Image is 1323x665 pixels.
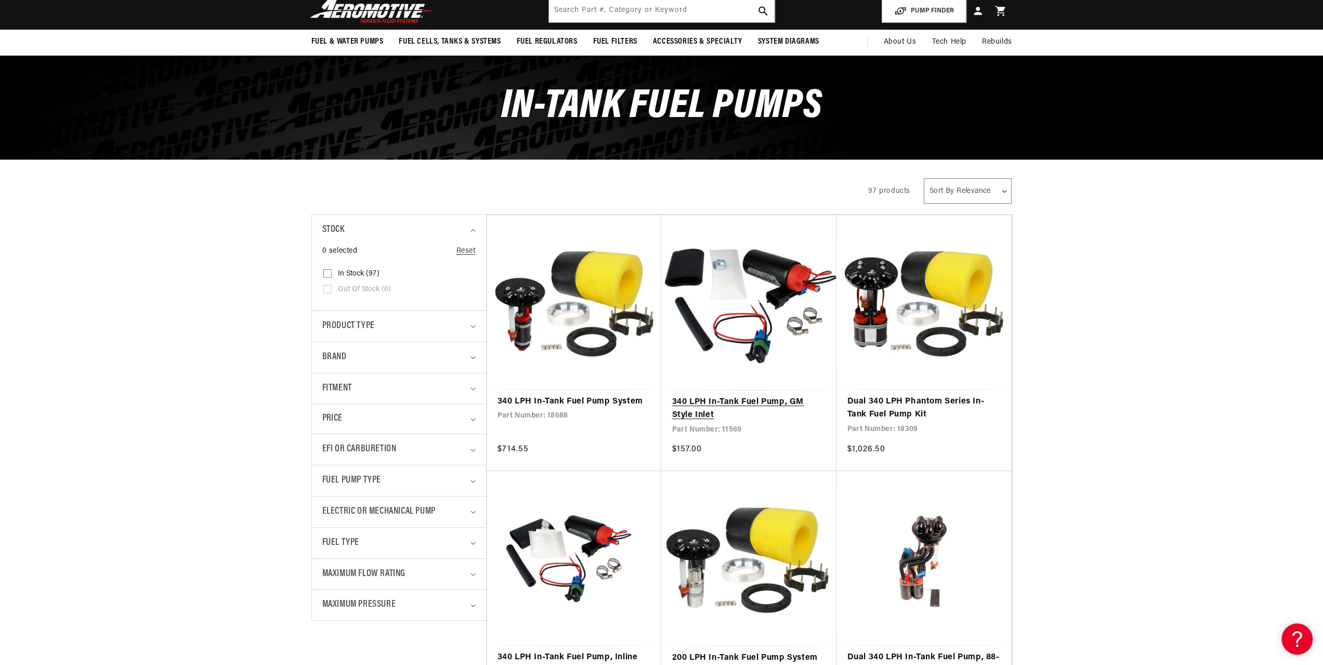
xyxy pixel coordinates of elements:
[322,434,476,465] summary: EFI or Carburetion (0 selected)
[304,30,391,54] summary: Fuel & Water Pumps
[322,567,405,582] span: Maximum Flow Rating
[322,504,436,519] span: Electric or Mechanical Pump
[322,381,352,396] span: Fitment
[868,187,910,195] span: 97 products
[509,30,585,54] summary: Fuel Regulators
[653,36,742,47] span: Accessories & Specialty
[322,497,476,527] summary: Electric or Mechanical Pump (0 selected)
[672,651,826,665] a: 200 LPH In-Tank Fuel Pump System
[322,319,375,334] span: Product type
[758,36,819,47] span: System Diagrams
[322,412,343,426] span: Price
[322,404,476,434] summary: Price
[322,597,396,612] span: Maximum Pressure
[322,536,359,551] span: Fuel Type
[322,373,476,404] summary: Fitment (0 selected)
[593,36,637,47] span: Fuel Filters
[399,36,501,47] span: Fuel Cells, Tanks & Systems
[391,30,508,54] summary: Fuel Cells, Tanks & Systems
[875,30,924,55] a: About Us
[322,311,476,342] summary: Product type (0 selected)
[322,350,347,365] span: Brand
[517,36,578,47] span: Fuel Regulators
[322,473,381,488] span: Fuel Pump Type
[974,30,1020,55] summary: Rebuilds
[982,36,1012,48] span: Rebuilds
[322,528,476,558] summary: Fuel Type (0 selected)
[311,36,384,47] span: Fuel & Water Pumps
[456,245,476,257] a: Reset
[645,30,750,54] summary: Accessories & Specialty
[750,30,827,54] summary: System Diagrams
[322,442,397,457] span: EFI or Carburetion
[322,559,476,590] summary: Maximum Flow Rating (0 selected)
[338,285,391,294] span: Out of stock (0)
[501,86,822,127] span: In-Tank Fuel Pumps
[322,590,476,620] summary: Maximum Pressure (0 selected)
[497,395,651,409] a: 340 LPH In-Tank Fuel Pump System
[672,396,826,422] a: 340 LPH In-Tank Fuel Pump, GM Style Inlet
[847,395,1001,422] a: Dual 340 LPH Phantom Series In-Tank Fuel Pump Kit
[338,269,379,279] span: In stock (97)
[322,215,476,245] summary: Stock (0 selected)
[585,30,645,54] summary: Fuel Filters
[322,245,358,257] span: 0 selected
[322,223,345,238] span: Stock
[932,36,966,48] span: Tech Help
[322,465,476,496] summary: Fuel Pump Type (0 selected)
[322,342,476,373] summary: Brand (0 selected)
[883,38,916,46] span: About Us
[924,30,974,55] summary: Tech Help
